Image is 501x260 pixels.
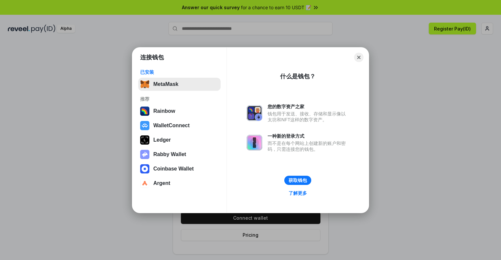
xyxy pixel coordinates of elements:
button: 获取钱包 [284,176,311,185]
button: MetaMask [138,78,221,91]
button: Coinbase Wallet [138,162,221,175]
img: svg+xml,%3Csvg%20xmlns%3D%22http%3A%2F%2Fwww.w3.org%2F2000%2Fsvg%22%20fill%3D%22none%22%20viewBox... [247,105,262,121]
div: Ledger [153,137,171,143]
a: 了解更多 [285,189,311,197]
img: svg+xml,%3Csvg%20width%3D%2228%22%20height%3D%2228%22%20viewBox%3D%220%200%2028%2028%22%20fill%3D... [140,179,149,188]
img: svg+xml,%3Csvg%20xmlns%3D%22http%3A%2F%2Fwww.w3.org%2F2000%2Fsvg%22%20width%3D%2228%22%20height%3... [140,135,149,145]
div: 推荐 [140,96,219,102]
div: 而不是在每个网站上创建新的账户和密码，只需连接您的钱包。 [268,140,349,152]
div: 获取钱包 [289,177,307,183]
div: MetaMask [153,81,178,87]
button: Argent [138,177,221,190]
button: Rabby Wallet [138,148,221,161]
button: Ledger [138,133,221,147]
div: Rainbow [153,108,175,114]
img: svg+xml,%3Csvg%20width%3D%22120%22%20height%3D%22120%22%20viewBox%3D%220%200%20120%20120%22%20fil... [140,107,149,116]
div: Argent [153,180,170,186]
button: WalletConnect [138,119,221,132]
div: Rabby Wallet [153,151,186,157]
button: Rainbow [138,105,221,118]
img: svg+xml,%3Csvg%20fill%3D%22none%22%20height%3D%2233%22%20viewBox%3D%220%200%2035%2033%22%20width%... [140,80,149,89]
img: svg+xml,%3Csvg%20xmlns%3D%22http%3A%2F%2Fwww.w3.org%2F2000%2Fsvg%22%20fill%3D%22none%22%20viewBox... [140,150,149,159]
div: 您的数字资产之家 [268,104,349,110]
img: svg+xml,%3Csvg%20width%3D%2228%22%20height%3D%2228%22%20viewBox%3D%220%200%2028%2028%22%20fill%3D... [140,164,149,173]
div: 一种新的登录方式 [268,133,349,139]
img: svg+xml,%3Csvg%20width%3D%2228%22%20height%3D%2228%22%20viewBox%3D%220%200%2028%2028%22%20fill%3D... [140,121,149,130]
div: Coinbase Wallet [153,166,194,172]
div: WalletConnect [153,123,190,129]
div: 钱包用于发送、接收、存储和显示像以太坊和NFT这样的数字资产。 [268,111,349,123]
img: svg+xml,%3Csvg%20xmlns%3D%22http%3A%2F%2Fwww.w3.org%2F2000%2Fsvg%22%20fill%3D%22none%22%20viewBox... [247,135,262,150]
h1: 连接钱包 [140,53,164,61]
button: Close [354,53,363,62]
div: 了解更多 [289,190,307,196]
div: 什么是钱包？ [280,72,316,80]
div: 已安装 [140,69,219,75]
